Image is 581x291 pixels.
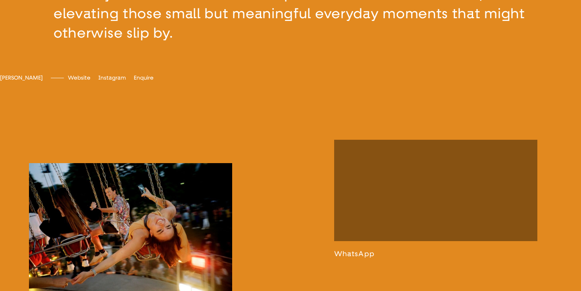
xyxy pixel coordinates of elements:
[68,74,90,81] span: Website
[68,74,90,81] a: Website[DOMAIN_NAME]
[98,74,126,81] a: Instagramemilyscarlettromain
[134,74,154,81] span: Enquire
[98,74,126,81] span: Instagram
[134,74,154,81] a: Enquire[EMAIL_ADDRESS][DOMAIN_NAME]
